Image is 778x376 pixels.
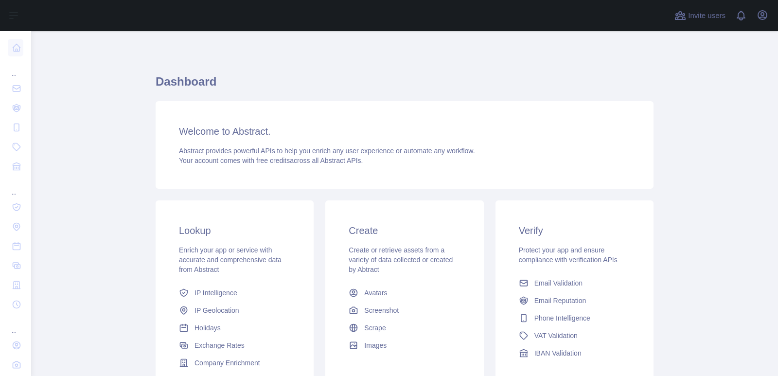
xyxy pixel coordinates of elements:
span: VAT Validation [534,331,578,340]
h3: Welcome to Abstract. [179,125,630,138]
h3: Verify [519,224,630,237]
span: Create or retrieve assets from a variety of data collected or created by Abtract [349,246,453,273]
span: free credits [256,157,290,164]
a: Phone Intelligence [515,309,634,327]
a: Avatars [345,284,464,302]
span: Abstract provides powerful APIs to help you enrich any user experience or automate any workflow. [179,147,475,155]
a: VAT Validation [515,327,634,344]
span: Holidays [194,323,221,333]
h3: Lookup [179,224,290,237]
a: IP Geolocation [175,302,294,319]
span: Company Enrichment [194,358,260,368]
div: ... [8,315,23,335]
span: Avatars [364,288,387,298]
h3: Create [349,224,460,237]
span: Protect your app and ensure compliance with verification APIs [519,246,618,264]
span: Your account comes with across all Abstract APIs. [179,157,363,164]
span: IP Intelligence [194,288,237,298]
a: Scrape [345,319,464,337]
span: Images [364,340,387,350]
span: Email Reputation [534,296,586,305]
span: IBAN Validation [534,348,582,358]
div: ... [8,58,23,78]
a: Images [345,337,464,354]
h1: Dashboard [156,74,654,97]
a: Email Reputation [515,292,634,309]
span: IP Geolocation [194,305,239,315]
a: IP Intelligence [175,284,294,302]
a: Exchange Rates [175,337,294,354]
a: Company Enrichment [175,354,294,372]
span: Exchange Rates [194,340,245,350]
div: ... [8,177,23,197]
span: Scrape [364,323,386,333]
span: Phone Intelligence [534,313,590,323]
span: Screenshot [364,305,399,315]
span: Invite users [688,10,725,21]
button: Invite users [672,8,727,23]
a: Screenshot [345,302,464,319]
span: Enrich your app or service with accurate and comprehensive data from Abstract [179,246,282,273]
a: Holidays [175,319,294,337]
a: Email Validation [515,274,634,292]
span: Email Validation [534,278,583,288]
a: IBAN Validation [515,344,634,362]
